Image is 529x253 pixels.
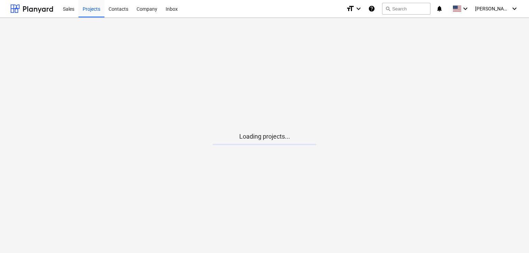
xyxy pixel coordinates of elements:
i: Knowledge base [368,5,375,13]
p: Loading projects... [213,132,316,141]
span: [PERSON_NAME] [475,6,510,11]
i: format_size [346,5,354,13]
span: search [385,6,391,11]
i: keyboard_arrow_down [510,5,519,13]
i: keyboard_arrow_down [461,5,470,13]
i: notifications [436,5,443,13]
i: keyboard_arrow_down [354,5,363,13]
iframe: Chat Widget [494,220,529,253]
button: Search [382,3,430,15]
